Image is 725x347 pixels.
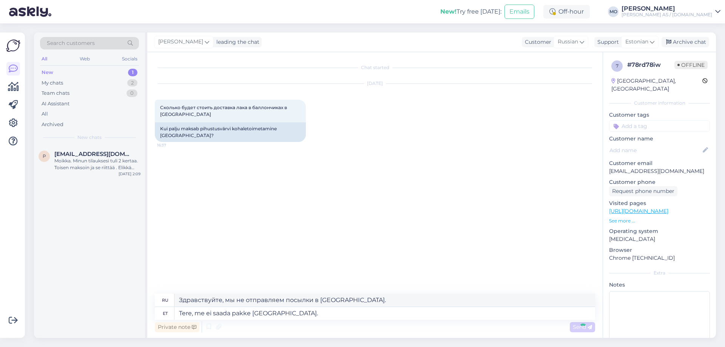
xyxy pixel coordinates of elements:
[504,5,534,19] button: Emails
[119,171,140,177] div: [DATE] 2:09
[609,159,710,167] p: Customer email
[609,281,710,289] p: Notes
[609,120,710,132] input: Add a tag
[627,60,674,69] div: # 78rd78iw
[609,111,710,119] p: Customer tags
[42,121,63,128] div: Archived
[609,167,710,175] p: [EMAIL_ADDRESS][DOMAIN_NAME]
[609,254,710,262] p: Chrome [TECHNICAL_ID]
[609,227,710,235] p: Operating system
[558,38,578,46] span: Russian
[47,39,95,47] span: Search customers
[609,208,668,214] a: [URL][DOMAIN_NAME]
[54,157,140,171] div: Moikka. Minun tilauksesi tuli 2 kertaa. Toisen maksoin ja se riittää . Elikkä yksi tilaus riittää...
[608,6,619,17] div: MO
[609,135,710,143] p: Customer name
[155,122,306,142] div: Kui palju maksab pihustusvärvi kohaletoimetamine [GEOGRAPHIC_DATA]?
[54,151,133,157] span: petri.lesonen@kolumbus.fi
[616,63,619,69] span: 7
[440,8,457,15] b: New!
[611,77,702,93] div: [GEOGRAPHIC_DATA], [GEOGRAPHIC_DATA]
[609,100,710,106] div: Customer information
[609,270,710,276] div: Extra
[128,69,137,76] div: 1
[609,199,710,207] p: Visited pages
[594,38,619,46] div: Support
[43,153,46,159] span: p
[674,61,708,69] span: Offline
[609,146,701,154] input: Add name
[440,7,501,16] div: Try free [DATE]:
[543,5,590,19] div: Off-hour
[120,54,139,64] div: Socials
[155,64,595,71] div: Chat started
[609,217,710,224] p: See more ...
[662,37,709,47] div: Archive chat
[127,79,137,87] div: 2
[213,38,259,46] div: leading the chat
[42,89,69,97] div: Team chats
[155,80,595,87] div: [DATE]
[622,6,720,18] a: [PERSON_NAME][PERSON_NAME] AS / [DOMAIN_NAME]
[609,246,710,254] p: Browser
[42,79,63,87] div: My chats
[77,134,102,141] span: New chats
[609,235,710,243] p: [MEDICAL_DATA]
[625,38,648,46] span: Estonian
[42,110,48,118] div: All
[157,142,185,148] span: 16:37
[522,38,551,46] div: Customer
[622,6,712,12] div: [PERSON_NAME]
[158,38,203,46] span: [PERSON_NAME]
[609,186,677,196] div: Request phone number
[42,100,69,108] div: AI Assistant
[609,178,710,186] p: Customer phone
[6,39,20,53] img: Askly Logo
[40,54,49,64] div: All
[42,69,53,76] div: New
[622,12,712,18] div: [PERSON_NAME] AS / [DOMAIN_NAME]
[78,54,91,64] div: Web
[160,105,288,117] span: Сколько будет стоить доставка лака в баллончиках в [GEOGRAPHIC_DATA]
[126,89,137,97] div: 0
